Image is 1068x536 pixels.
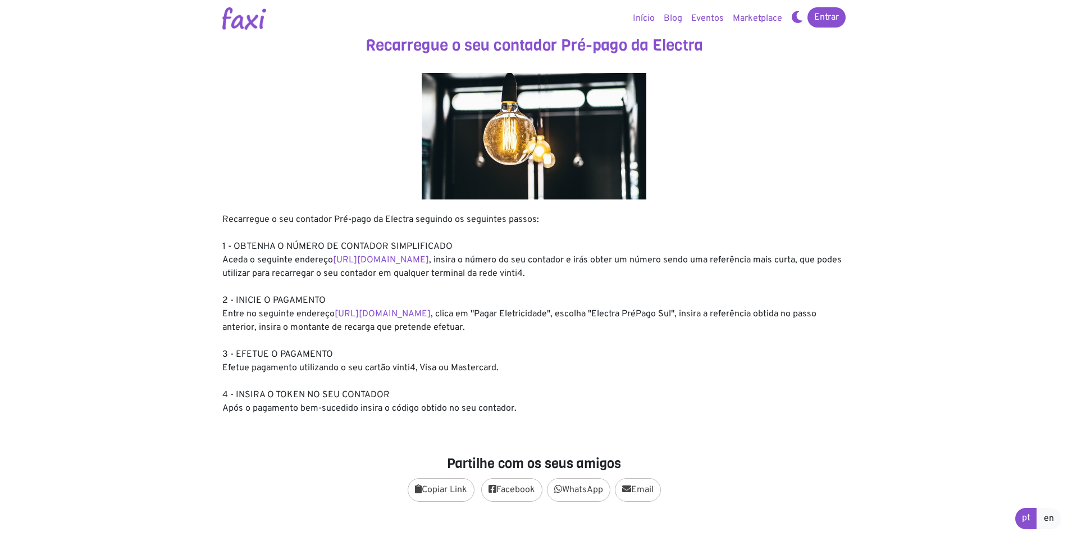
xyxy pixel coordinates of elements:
div: Recarregue o seu contador Pré-pago da Electra seguindo os seguintes passos: 1 - OBTENHA O NÚMERO ... [222,213,846,415]
a: Marketplace [728,7,787,30]
img: energy.jpg [422,73,646,199]
a: Início [628,7,659,30]
img: Logotipo Faxi Online [222,7,266,30]
a: Email [615,478,661,502]
h3: Recarregue o seu contador Pré-pago da Electra [222,36,846,55]
a: Blog [659,7,687,30]
a: [URL][DOMAIN_NAME] [335,308,431,320]
a: Eventos [687,7,728,30]
a: pt [1015,508,1037,529]
h4: Partilhe com os seus amigos [222,456,846,472]
a: WhatsApp [547,478,610,502]
a: en [1037,508,1061,529]
a: [URL][DOMAIN_NAME] [333,255,429,266]
a: Entrar [807,7,846,28]
button: Copiar Link [408,478,474,502]
a: Facebook [481,478,542,502]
